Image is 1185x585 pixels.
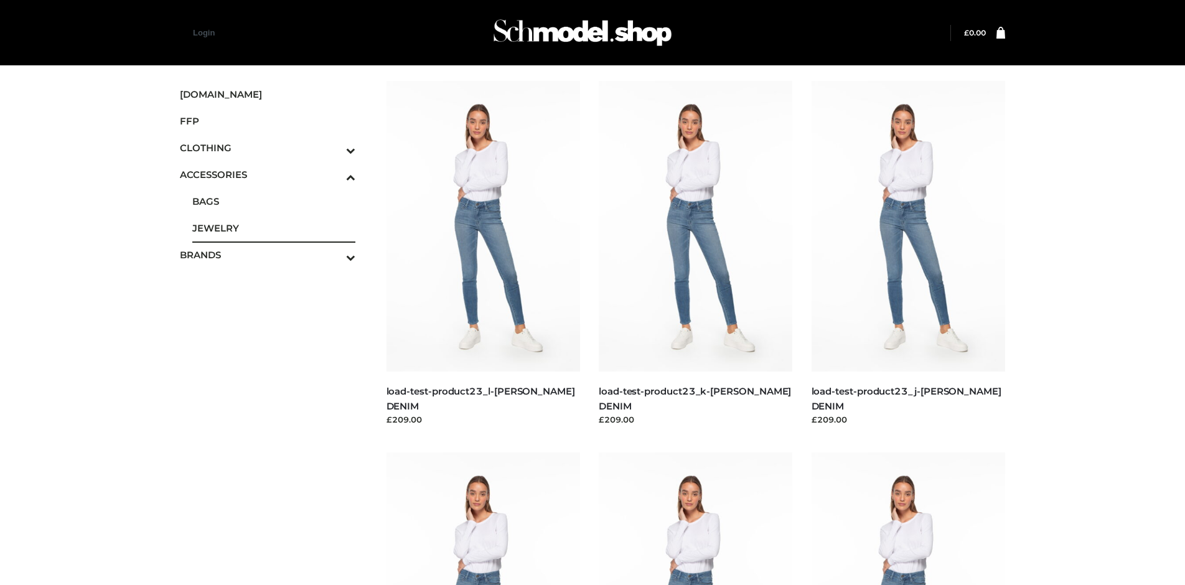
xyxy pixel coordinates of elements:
a: [DOMAIN_NAME] [180,81,355,108]
div: £209.00 [386,413,581,426]
a: Login [193,28,215,37]
a: JEWELRY [192,215,355,241]
span: [DOMAIN_NAME] [180,87,355,101]
span: BRANDS [180,248,355,262]
a: load-test-product23_l-[PERSON_NAME] DENIM [386,385,575,411]
span: CLOTHING [180,141,355,155]
button: Toggle Submenu [312,161,355,188]
a: BAGS [192,188,355,215]
span: JEWELRY [192,221,355,235]
span: FFP [180,114,355,128]
a: load-test-product23_j-[PERSON_NAME] DENIM [812,385,1001,411]
span: £ [964,28,969,37]
a: FFP [180,108,355,134]
button: Toggle Submenu [312,241,355,268]
a: load-test-product23_k-[PERSON_NAME] DENIM [599,385,791,411]
a: BRANDSToggle Submenu [180,241,355,268]
a: £0.00 [964,28,986,37]
div: £209.00 [812,413,1006,426]
button: Toggle Submenu [312,134,355,161]
div: £209.00 [599,413,793,426]
span: BAGS [192,194,355,208]
img: Schmodel Admin 964 [489,8,676,57]
span: ACCESSORIES [180,167,355,182]
a: ACCESSORIESToggle Submenu [180,161,355,188]
a: CLOTHINGToggle Submenu [180,134,355,161]
bdi: 0.00 [964,28,986,37]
